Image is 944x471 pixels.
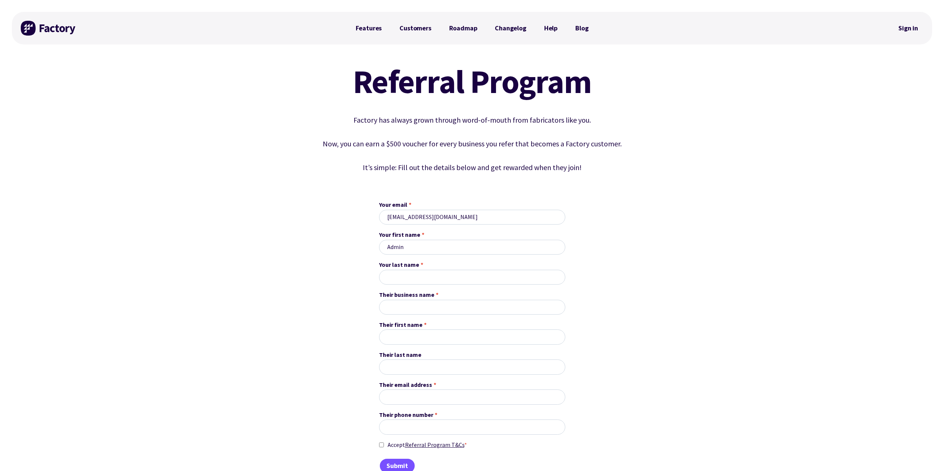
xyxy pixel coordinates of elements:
span: Your last name [379,260,419,270]
p: Factory has always grown through word-of-mouth from fabricators like you. [303,114,641,126]
a: Customers [391,21,440,36]
a: Help [535,21,566,36]
img: Factory [21,21,76,36]
p: It’s simple: Fill out the details below and get rewarded when they join! [303,162,641,173]
nav: Secondary Navigation [893,20,923,37]
span: Their last name [379,350,421,360]
a: Referral Program T&Cs [405,441,464,448]
nav: Primary Navigation [347,21,598,36]
span: Accept [388,440,467,450]
span: Their email address [379,380,432,390]
a: Changelog [486,21,535,36]
input: AcceptReferral Program T&Cs* [379,440,384,450]
p: Now, you can earn a $500 voucher for every business you refer that becomes a Factory customer. [303,138,641,150]
span: Their business name [379,290,434,300]
a: Features [347,21,391,36]
span: Their first name [379,320,422,330]
a: Sign in [893,20,923,37]
span: Their phone number [379,410,433,420]
a: Blog [566,21,597,36]
a: Roadmap [440,21,486,36]
span: Your email [379,200,407,210]
h1: Referral Program [303,65,641,98]
span: Your first name [379,230,420,240]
